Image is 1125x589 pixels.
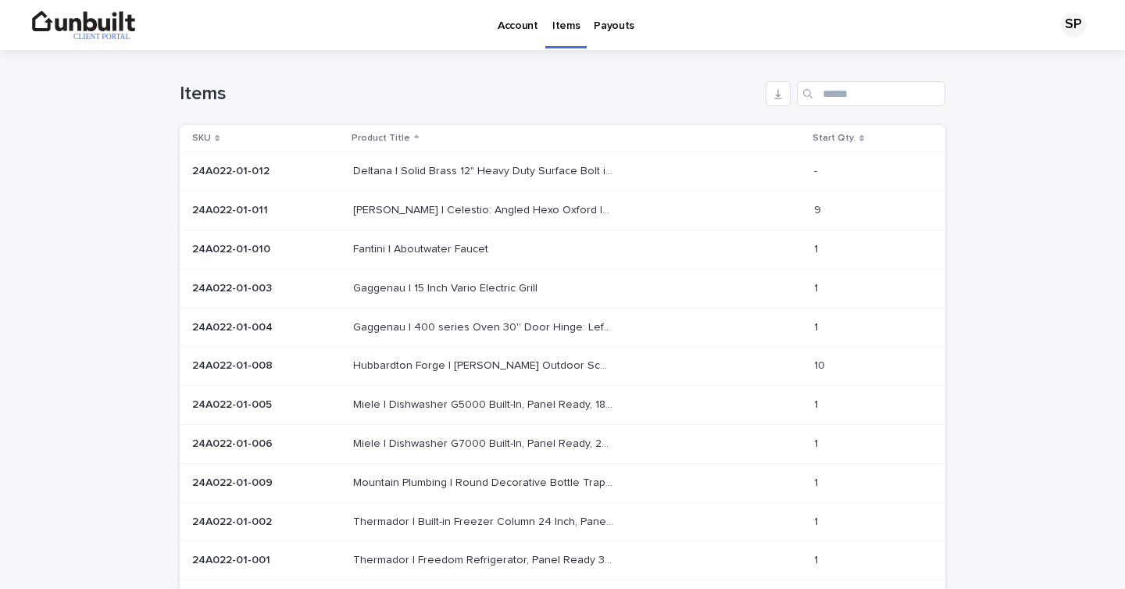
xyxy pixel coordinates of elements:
[192,395,275,412] p: 24A022-01-005
[353,551,616,567] p: Thermador | Freedom Refrigerator, Panel Ready 36" W, 20.6 Ft3 Energy Star WIFI
[180,308,945,347] tr: 24A022-01-00424A022-01-004 Gaggenau | 400 series Oven 30'' Door Hinge: Left, Stainless Steel Behi...
[192,130,211,147] p: SKU
[812,130,855,147] p: Start Qty.
[814,551,821,567] p: 1
[192,434,276,451] p: 24A022-01-006
[353,162,616,178] p: Deltana | Solid Brass 12" Heavy Duty Surface Bolt in Brushed Nickel
[180,230,945,269] tr: 24A022-01-01024A022-01-010 Fantini | Aboutwater FaucetFantini | Aboutwater Faucet 11
[180,386,945,425] tr: 24A022-01-00524A022-01-005 Miele | Dishwasher G5000 Built-In, Panel Ready, 18" W, 16 Setting, Ene...
[31,9,137,41] img: 6Gg1DZ9SNfQwBNZn6pXg
[814,162,820,178] p: -
[814,473,821,490] p: 1
[180,541,945,580] tr: 24A022-01-00124A022-01-001 Thermador | Freedom Refrigerator, Panel Ready 36" W, 20.6 Ft3 Energy S...
[192,279,275,295] p: 24A022-01-003
[180,347,945,386] tr: 24A022-01-00824A022-01-008 Hubbardton Forge | [PERSON_NAME] Outdoor Sconce in Coastal Burnished S...
[353,318,616,334] p: Gaggenau | 400 series Oven 30'' Door Hinge: Left, Stainless Steel Behind Glass
[192,201,271,217] p: 24A022-01-011
[814,356,828,373] p: 10
[797,81,945,106] input: Search
[814,395,821,412] p: 1
[814,318,821,334] p: 1
[1061,12,1086,37] div: SP
[180,424,945,463] tr: 24A022-01-00624A022-01-006 Miele | Dishwasher G7000 Built-In, Panel Ready, 24" W, 16 Setting, Ene...
[814,201,824,217] p: 9
[180,463,945,502] tr: 24A022-01-00924A022-01-009 Mountain Plumbing | Round Decorative Bottle Trap, Polished ChromeMount...
[192,551,273,567] p: 24A022-01-001
[180,502,945,541] tr: 24A022-01-00224A022-01-002 Thermador | Built-in Freezer Column 24 Inch, Panel ReadyThermador | Bu...
[192,318,276,334] p: 24A022-01-004
[814,434,821,451] p: 1
[353,512,616,529] p: Thermador | Built-in Freezer Column 24 Inch, Panel Ready
[353,240,491,256] p: Fantini | Aboutwater Faucet
[180,191,945,230] tr: 24A022-01-01124A022-01-011 [PERSON_NAME] | Celestio: Angled Hexo Oxford Interior Panel (Oak | 3D ...
[180,152,945,191] tr: 24A022-01-01224A022-01-012 Deltana | Solid Brass 12" Heavy Duty Surface Bolt in Brushed NickelDel...
[192,240,273,256] p: 24A022-01-010
[192,512,275,529] p: 24A022-01-002
[192,473,276,490] p: 24A022-01-009
[180,269,945,308] tr: 24A022-01-00324A022-01-003 Gaggenau | 15 Inch Vario Electric GrillGaggenau | 15 Inch Vario Electr...
[192,162,273,178] p: 24A022-01-012
[180,83,759,105] h1: Items
[814,512,821,529] p: 1
[353,473,616,490] p: Mountain Plumbing | Round Decorative Bottle Trap, Polished Chrome
[353,356,616,373] p: Hubbardton Forge | Mason Outdoor Sconce in Coastal Burnished Steel
[814,240,821,256] p: 1
[353,434,616,451] p: Miele | Dishwasher G7000 Built-In, Panel Ready, 24" W, 16 Setting, Energy Star
[814,279,821,295] p: 1
[352,130,410,147] p: Product Title
[192,356,276,373] p: 24A022-01-008
[353,279,541,295] p: Gaggenau | 15 Inch Vario Electric Grill
[353,201,616,217] p: DuChateau | Celestio: Angled Hexo Oxford Interior Panel (Oak | 3D Pattern)
[353,395,616,412] p: Miele | Dishwasher G5000 Built-In, Panel Ready, 18" W, 16 Setting, Energy Star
